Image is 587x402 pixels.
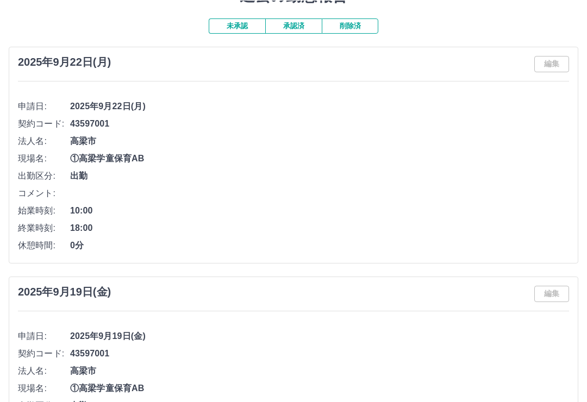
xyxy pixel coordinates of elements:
[70,134,569,147] span: 高梁市
[18,134,70,147] span: 法人名:
[322,18,378,33] button: 削除済
[18,347,70,360] span: 契約コード:
[70,117,569,130] span: 43597001
[70,238,569,252] span: 0分
[18,285,111,298] h3: 2025年9月19日(金)
[70,329,569,342] span: 2025年9月19日(金)
[70,347,569,360] span: 43597001
[18,186,70,199] span: コメント:
[70,204,569,217] span: 10:00
[265,18,322,33] button: 承認済
[18,364,70,377] span: 法人名:
[70,364,569,377] span: 高梁市
[70,381,569,394] span: ①高梁学童保育AB
[209,18,265,33] button: 未承認
[18,221,70,234] span: 終業時刻:
[18,381,70,394] span: 現場名:
[18,169,70,182] span: 出勤区分:
[70,221,569,234] span: 18:00
[18,204,70,217] span: 始業時刻:
[18,55,111,68] h3: 2025年9月22日(月)
[18,152,70,165] span: 現場名:
[70,169,569,182] span: 出勤
[18,99,70,112] span: 申請日:
[18,329,70,342] span: 申請日:
[18,117,70,130] span: 契約コード:
[18,238,70,252] span: 休憩時間:
[70,99,569,112] span: 2025年9月22日(月)
[70,152,569,165] span: ①高梁学童保育AB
